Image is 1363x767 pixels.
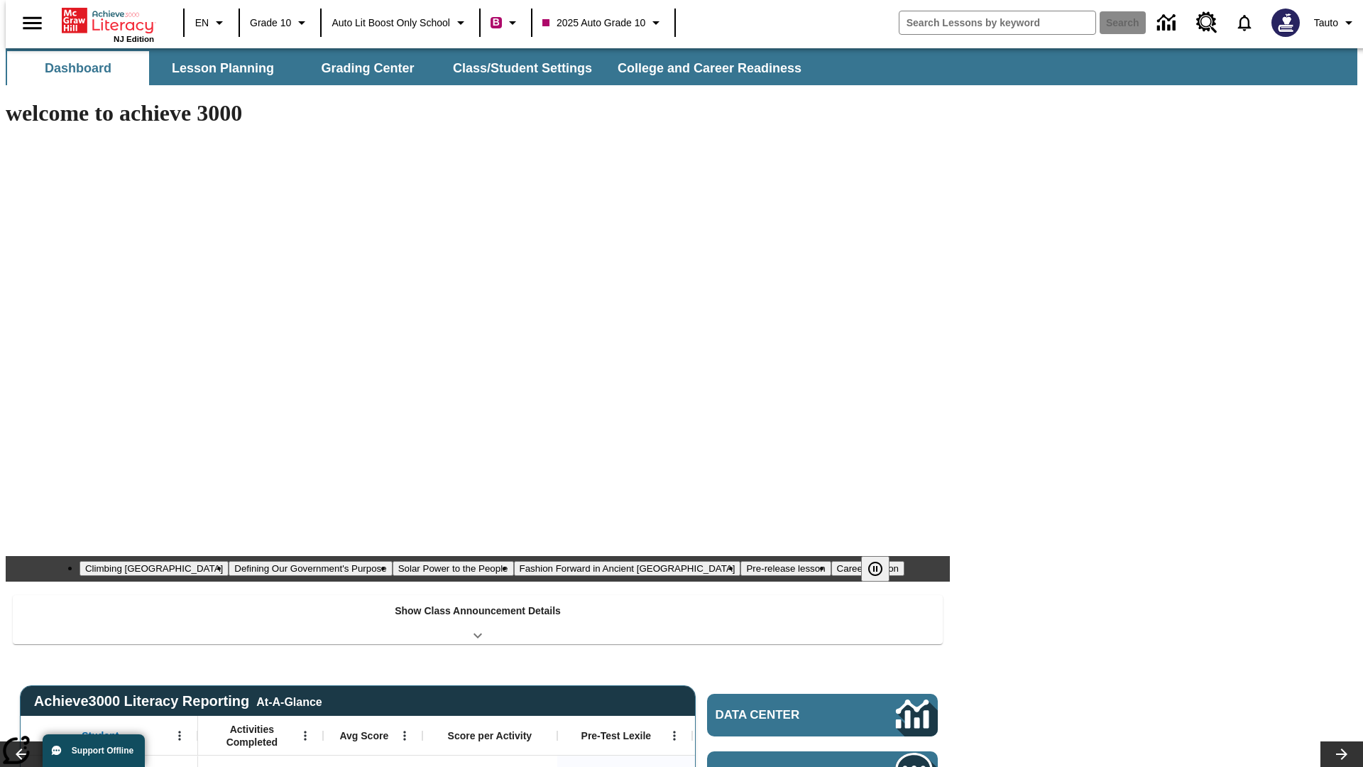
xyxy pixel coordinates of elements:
button: Open Menu [295,725,316,746]
button: Boost Class color is violet red. Change class color [485,10,527,36]
span: Data Center [716,708,848,722]
img: Avatar [1271,9,1300,37]
button: Slide 2 Defining Our Government's Purpose [229,561,392,576]
a: Data Center [707,694,938,736]
button: Profile/Settings [1308,10,1363,36]
a: Data Center [1149,4,1188,43]
div: At-A-Glance [256,693,322,709]
span: NJ Edition [114,35,154,43]
button: Slide 1 Climbing Mount Tai [80,561,229,576]
button: Dashboard [7,51,149,85]
span: Score per Activity [448,729,532,742]
span: Student [82,729,119,742]
span: Tauto [1314,16,1338,31]
span: EN [195,16,209,31]
button: Slide 6 Career Lesson [831,561,904,576]
span: B [493,13,500,31]
button: Support Offline [43,734,145,767]
span: Grade 10 [250,16,291,31]
button: Slide 5 Pre-release lesson [740,561,831,576]
button: School: Auto Lit Boost only School, Select your school [326,10,475,36]
span: Activities Completed [205,723,299,749]
button: Lesson carousel, Next [1320,741,1363,767]
div: Show Class Announcement Details [13,595,943,644]
div: Pause [861,556,904,582]
button: Pause [861,556,889,582]
button: Grading Center [297,51,439,85]
span: Pre-Test Lexile [581,729,652,742]
a: Resource Center, Will open in new tab [1188,4,1226,42]
button: College and Career Readiness [606,51,813,85]
p: Show Class Announcement Details [395,604,561,619]
div: Home [62,5,154,43]
button: Open Menu [169,725,190,746]
span: Avg Score [339,729,388,742]
div: SubNavbar [6,48,1357,85]
button: Class: 2025 Auto Grade 10, Select your class [537,10,670,36]
button: Class/Student Settings [442,51,603,85]
button: Slide 3 Solar Power to the People [393,561,514,576]
span: Support Offline [72,746,133,756]
span: 2025 Auto Grade 10 [542,16,645,31]
button: Open Menu [394,725,415,746]
a: Home [62,6,154,35]
button: Slide 4 Fashion Forward in Ancient Rome [514,561,741,576]
span: Achieve3000 Literacy Reporting [34,693,322,709]
button: Grade: Grade 10, Select a grade [244,10,316,36]
button: Lesson Planning [152,51,294,85]
button: Open side menu [11,2,53,44]
button: Language: EN, Select a language [189,10,234,36]
input: search field [899,11,1095,34]
h1: welcome to achieve 3000 [6,100,950,126]
button: Select a new avatar [1263,4,1308,41]
span: Auto Lit Boost only School [332,16,450,31]
button: Open Menu [664,725,685,746]
a: Notifications [1226,4,1263,41]
div: SubNavbar [6,51,814,85]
